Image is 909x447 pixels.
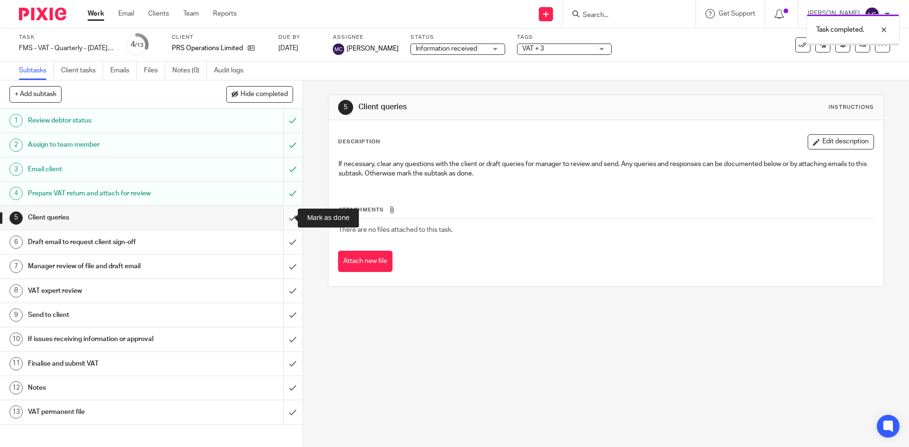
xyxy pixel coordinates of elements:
[28,186,192,201] h1: Prepare VAT return and attach for review
[864,7,880,22] img: svg%3E
[214,61,250,80] a: Audit logs
[339,207,384,212] span: Attachments
[28,235,192,249] h1: Draft email to request client sign-off
[339,227,453,233] span: There are no files attached to this task.
[9,236,23,249] div: 6
[9,357,23,370] div: 11
[347,44,399,53] span: [PERSON_NAME]
[19,44,114,53] div: FMS - VAT - Quarterly - July - September, 2025
[9,284,23,298] div: 8
[19,61,54,80] a: Subtasks
[278,34,321,41] label: Due by
[28,308,192,322] h1: Send to client
[333,34,399,41] label: Assignee
[28,381,192,395] h1: Notes
[110,61,137,80] a: Emails
[9,333,23,346] div: 10
[88,9,104,18] a: Work
[131,39,143,50] div: 4
[410,34,505,41] label: Status
[148,9,169,18] a: Clients
[9,405,23,419] div: 13
[241,91,288,98] span: Hide completed
[9,187,23,200] div: 4
[135,43,143,48] small: /13
[28,210,192,225] h1: Client queries
[816,25,864,35] p: Task completed.
[339,159,873,179] p: If necessary, clear any questions with the client or draft queries for manager to review and send...
[9,381,23,394] div: 12
[118,9,134,18] a: Email
[172,61,207,80] a: Notes (0)
[28,138,192,152] h1: Assign to team member
[28,284,192,298] h1: VAT expert review
[28,332,192,346] h1: If issues receiving information or approval
[213,9,237,18] a: Reports
[9,86,62,102] button: + Add subtask
[338,100,353,115] div: 5
[338,251,392,272] button: Attach new file
[28,259,192,273] h1: Manager review of file and draft email
[28,114,192,128] h1: Review debtor status
[172,34,267,41] label: Client
[172,44,243,53] p: PRS Operations Limited
[19,8,66,20] img: Pixie
[9,139,23,152] div: 2
[416,45,477,52] span: Information received
[183,9,199,18] a: Team
[226,86,293,102] button: Hide completed
[28,357,192,371] h1: Finalise and submit VAT
[19,34,114,41] label: Task
[829,104,874,111] div: Instructions
[28,405,192,419] h1: VAT permanent file
[28,162,192,176] h1: Email client
[358,102,626,112] h1: Client queries
[522,45,544,52] span: VAT + 3
[9,211,23,225] div: 5
[333,44,344,55] img: svg%3E
[144,61,165,80] a: Files
[61,61,103,80] a: Client tasks
[278,45,298,52] span: [DATE]
[808,134,874,149] button: Edit description
[9,260,23,273] div: 7
[338,138,380,146] p: Description
[9,163,23,176] div: 3
[9,114,23,127] div: 1
[19,44,114,53] div: FMS - VAT - Quarterly - [DATE] - [DATE]
[9,308,23,322] div: 9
